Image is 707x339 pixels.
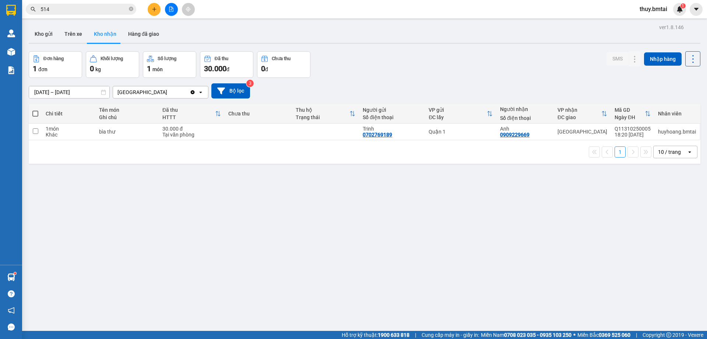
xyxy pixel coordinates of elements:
span: đơn [38,66,48,72]
div: 0909229669 [500,132,530,138]
img: logo-vxr [6,5,16,16]
div: Q11310250005 [615,126,651,132]
span: aim [186,7,191,12]
input: Select a date range. [29,86,109,98]
span: file-add [169,7,174,12]
button: Số lượng1món [143,51,196,78]
span: close-circle [129,7,133,11]
div: 18:20 [DATE] [615,132,651,138]
div: Đã thu [215,56,228,61]
img: solution-icon [7,66,15,74]
button: Đơn hàng1đơn [29,51,82,78]
th: Toggle SortBy [159,104,225,124]
div: 30.000 đ [162,126,221,132]
div: Chi tiết [46,111,92,117]
span: search [31,7,36,12]
img: warehouse-icon [7,273,15,281]
svg: Clear value [190,89,196,95]
div: Người nhận [500,106,550,112]
div: 10 / trang [658,148,681,156]
button: Đã thu30.000đ [200,51,253,78]
th: Toggle SortBy [292,104,359,124]
button: Bộ lọc [211,83,250,98]
button: Hàng đã giao [122,25,165,43]
div: Anh [500,126,550,132]
span: đ [226,66,229,72]
sup: 1 [680,3,686,8]
span: question-circle [8,290,15,297]
span: 0 [90,64,94,73]
div: bìa thư [99,129,155,135]
button: Trên xe [59,25,88,43]
div: Số điện thoại [500,115,550,121]
button: Kho gửi [29,25,59,43]
span: Cung cấp máy in - giấy in: [422,331,479,339]
button: Nhập hàng [644,52,682,66]
span: món [152,66,163,72]
span: ⚪️ [573,333,576,336]
sup: 3 [246,80,254,87]
div: Mã GD [615,107,645,113]
span: Miền Bắc [577,331,630,339]
input: Tìm tên, số ĐT hoặc mã đơn [41,5,127,13]
button: aim [182,3,195,16]
div: Ngày ĐH [615,114,645,120]
button: 1 [615,146,626,158]
span: Hỗ trợ kỹ thuật: [342,331,409,339]
div: [GEOGRAPHIC_DATA] [557,129,607,135]
div: ĐC giao [557,114,601,120]
div: Chưa thu [272,56,291,61]
th: Toggle SortBy [425,104,496,124]
div: Ghi chú [99,114,155,120]
span: thuy.bmtai [634,4,673,14]
div: Đơn hàng [43,56,64,61]
span: | [636,331,637,339]
div: Đã thu [162,107,215,113]
div: Khác [46,132,92,138]
div: Số điện thoại [363,114,421,120]
span: kg [95,66,101,72]
svg: open [198,89,204,95]
button: SMS [606,52,629,65]
svg: open [687,149,693,155]
div: [GEOGRAPHIC_DATA] [117,89,167,96]
img: warehouse-icon [7,30,15,37]
sup: 1 [14,272,16,274]
span: 1 [147,64,151,73]
strong: 1900 633 818 [378,332,409,338]
span: 0 [261,64,265,73]
div: Số lượng [158,56,176,61]
div: ver 1.8.146 [659,23,684,31]
img: icon-new-feature [676,6,683,13]
div: Tại văn phòng [162,132,221,138]
button: caret-down [690,3,703,16]
div: Nhân viên [658,111,696,117]
img: warehouse-icon [7,48,15,56]
div: Tên món [99,107,155,113]
button: Khối lượng0kg [86,51,139,78]
div: VP nhận [557,107,601,113]
div: huyhoang.bmtai [658,129,696,135]
div: 1 món [46,126,92,132]
span: caret-down [693,6,700,13]
span: notification [8,307,15,314]
button: Kho nhận [88,25,122,43]
div: Thu hộ [296,107,350,113]
div: Quận 1 [429,129,493,135]
th: Toggle SortBy [554,104,611,124]
div: Khối lượng [101,56,123,61]
div: ĐC lấy [429,114,487,120]
strong: 0708 023 035 - 0935 103 250 [504,332,571,338]
div: HTTT [162,114,215,120]
div: Chưa thu [228,111,288,117]
span: close-circle [129,6,133,13]
button: Chưa thu0đ [257,51,310,78]
button: plus [148,3,161,16]
span: plus [152,7,157,12]
span: 1 [682,3,684,8]
span: Miền Nam [481,331,571,339]
span: copyright [666,332,671,338]
div: 0702769189 [363,132,392,138]
span: 1 [33,64,37,73]
strong: 0369 525 060 [599,332,630,338]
